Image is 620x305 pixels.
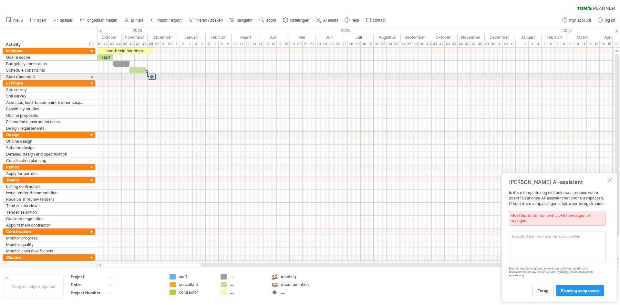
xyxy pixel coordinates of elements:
[532,285,554,296] a: terug
[78,16,119,25] a: ongedaan maken
[580,41,587,47] div: 11
[258,16,278,25] a: zoom
[3,274,64,299] div: Voeg een eigen logo toe
[193,41,199,47] div: 4
[451,41,458,47] div: 44
[179,282,214,287] div: consultant
[257,41,264,47] div: 14
[574,41,580,47] div: 10
[567,41,574,47] div: 9
[177,27,514,34] div: 2026
[180,41,186,47] div: 2
[477,41,483,47] div: 48
[374,34,401,41] div: Augustus 2026
[485,34,514,41] div: December 2026
[108,290,162,296] div: .....
[195,18,223,23] span: filteren / zoeken
[230,274,265,280] div: ....
[290,18,309,23] span: instellingen
[179,274,214,280] div: staff
[309,41,315,47] div: 22
[244,41,251,47] div: 12
[264,41,270,47] div: 15
[464,41,470,47] div: 46
[6,99,85,106] div: Asbestos, lead-based paint & other suspect materials
[419,41,425,47] div: 39
[92,34,122,41] div: Oktober 2025
[277,41,283,47] div: 17
[237,18,253,23] span: navigator
[108,282,162,288] div: .....
[605,18,615,23] span: log uit
[561,288,599,293] span: planning aanpassen
[6,209,85,215] div: Tender selection
[109,41,115,47] div: 43
[303,41,309,47] div: 21
[593,41,600,47] div: 13
[219,41,225,47] div: 8
[429,34,458,41] div: Oktober 2026
[148,41,154,47] div: 49
[6,177,85,183] div: Tender
[6,119,85,125] div: Estimation construction costs
[186,41,193,47] div: 3
[115,41,122,47] div: 44
[260,34,288,41] div: April 2026
[606,41,613,47] div: 15
[206,34,232,41] div: Februari 2026
[281,282,316,287] div: documentation
[177,34,206,41] div: Januari 2026
[458,41,464,47] div: 45
[167,41,173,47] div: 52
[87,18,117,23] span: ongedaan maken
[387,41,393,47] div: 34
[281,16,311,25] a: instellingen
[354,41,361,47] div: 29
[509,179,606,185] div: [PERSON_NAME] AI-assistant
[529,41,535,47] div: 3
[296,41,303,47] div: 20
[283,41,290,47] div: 18
[315,16,340,25] a: AI assist
[5,16,25,25] a: nieuw
[281,290,316,295] div: ....
[509,190,606,296] div: Is deze template nog niet helemaal precies wat u zoekt? Laat onze AI-assistent het voor u aanpass...
[6,196,85,202] div: Receive & review tenders
[6,222,85,228] div: Appoint main contractor
[60,18,73,23] span: opslaan
[483,41,490,47] div: 49
[141,41,148,47] div: 48
[322,41,328,47] div: 24
[148,34,177,41] div: December 2025
[122,16,145,25] a: printen
[6,254,85,260] div: Closure
[6,80,85,86] div: Estimate
[228,16,254,25] a: navigator
[361,41,367,47] div: 30
[6,93,85,99] div: Soil survey
[514,34,542,41] div: Januari 2027
[199,41,206,47] div: 5
[6,235,85,241] div: Monitor progress
[401,34,429,41] div: September 2026
[281,274,316,280] div: meeting
[323,18,338,23] span: AI assist
[567,34,597,41] div: Maart 2027
[343,16,361,25] a: help
[160,41,167,47] div: 51
[432,41,438,47] div: 41
[230,282,265,287] div: ....
[569,18,591,23] span: mijn account
[490,41,496,47] div: 50
[96,41,102,47] div: 41
[328,41,335,47] div: 25
[131,18,143,23] span: printen
[6,261,85,267] div: As built survey
[179,290,214,295] div: contractor
[596,16,617,25] a: log uit
[6,125,85,131] div: Design requirements
[128,41,135,47] div: 46
[315,41,322,47] div: 23
[232,41,238,47] div: 10
[538,288,549,293] span: terug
